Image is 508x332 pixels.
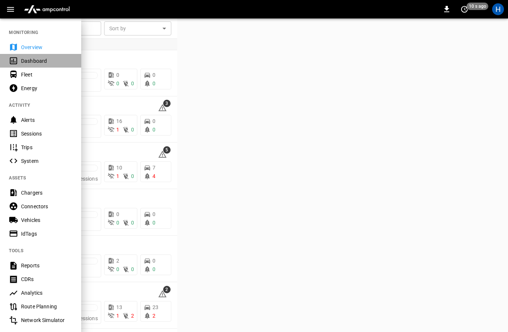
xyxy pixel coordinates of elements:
[21,144,72,151] div: Trips
[21,44,72,51] div: Overview
[21,2,73,16] img: ampcontrol.io logo
[459,3,470,15] button: set refresh interval
[21,85,72,92] div: Energy
[21,289,72,297] div: Analytics
[21,57,72,65] div: Dashboard
[21,130,72,137] div: Sessions
[492,3,504,15] div: profile-icon
[21,303,72,310] div: Route Planning
[21,230,72,237] div: IdTags
[21,116,72,124] div: Alerts
[21,316,72,324] div: Network Simulator
[467,3,488,10] span: 10 s ago
[21,71,72,78] div: Fleet
[21,189,72,196] div: Chargers
[21,203,72,210] div: Connectors
[21,157,72,165] div: System
[21,262,72,269] div: Reports
[21,275,72,283] div: CDRs
[21,216,72,224] div: Vehicles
